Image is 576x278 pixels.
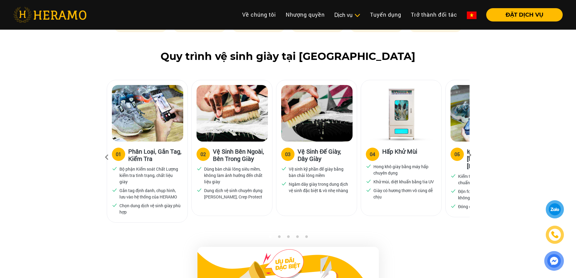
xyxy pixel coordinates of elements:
a: ĐẶT DỊCH VỤ [481,12,563,18]
button: 3 [285,235,291,241]
img: heramo-logo.png [13,7,86,23]
a: Tuyển dụng [365,8,406,21]
img: Heramo quy trinh ve sinh kiem tra chat luong dong goi [451,85,522,142]
div: 01 [116,151,121,158]
div: 03 [285,151,291,158]
img: checked.svg [112,187,117,193]
button: 5 [303,235,309,241]
p: Bộ phận Kiểm soát Chất Lượng kiểm tra tình trạng, chất liệu giày [119,166,181,185]
p: Kiểm tra chất lượng xử lý đạt chuẩn [458,173,519,186]
img: Heramo quy trinh ve sinh de giay day giay [281,85,353,142]
img: checked.svg [366,163,371,169]
p: Giày có hương thơm vô cùng dễ chịu [373,187,434,200]
a: Nhượng quyền [281,8,330,21]
p: Vệ sinh kỹ phần đế giày bằng bàn chải lông mềm [289,166,350,178]
img: checked.svg [112,202,117,208]
img: checked.svg [451,173,456,178]
img: checked.svg [366,178,371,184]
p: Đóng gói & giao đến khách hàng [458,203,519,210]
img: Heramo quy trinh ve sinh hap khu mui giay bang may hap uv [366,85,437,142]
a: phone-icon [547,227,563,243]
img: checked.svg [366,187,371,193]
img: checked.svg [112,166,117,171]
img: Heramo quy trinh ve sinh giay ben ngoai ben trong [197,85,268,142]
p: Dung dịch vệ sinh chuyên dụng [PERSON_NAME], Crep Protect [204,187,265,200]
img: Heramo quy trinh ve sinh giay phan loai gan tag kiem tra [112,85,183,142]
button: 2 [276,235,282,241]
p: Khử mùi, diệt khuẩn bằng tia UV [373,178,434,185]
button: 4 [294,235,300,241]
img: checked.svg [197,166,202,171]
img: checked.svg [281,181,287,186]
div: 05 [454,151,460,158]
div: 04 [370,151,375,158]
a: Về chúng tôi [237,8,281,21]
img: phone-icon [552,231,558,238]
p: Ngâm dây giày trong dung dịch vệ sinh đặc biệt & vò nhẹ nhàng [289,181,350,194]
button: 1 [267,235,273,241]
p: Dùng bàn chải lông siêu mềm, không làm ảnh hưởng đến chất liệu giày [204,166,265,185]
button: ĐẶT DỊCH VỤ [486,8,563,21]
div: 02 [200,151,206,158]
img: checked.svg [197,187,202,193]
h3: Phân Loại, Gắn Tag, Kiểm Tra [128,148,183,162]
div: Dịch vụ [334,11,360,19]
p: Gắn tag định danh, chụp hình, lưu vào hệ thống của HERAMO [119,187,181,200]
h3: Vệ Sinh Bên Ngoài, Bên Trong Giày [213,148,267,162]
h3: Hấp Khử Mùi [382,148,417,160]
img: subToggleIcon [354,12,360,18]
h3: Kiểm Tra Chất [PERSON_NAME] & [PERSON_NAME] [467,148,521,169]
a: Trở thành đối tác [406,8,462,21]
img: checked.svg [281,166,287,171]
p: Độn foam để giữ form giày không biến dạng [458,188,519,201]
h3: Vệ Sinh Đế Giày, Dây Giày [298,148,352,162]
p: Hong khô giày bằng máy hấp chuyên dụng [373,163,434,176]
p: Chọn dung dịch vệ sinh giày phù hợp [119,202,181,215]
h2: Quy trình vệ sinh giày tại [GEOGRAPHIC_DATA] [13,50,563,63]
img: checked.svg [451,203,456,209]
img: checked.svg [451,188,456,194]
img: vn-flag.png [467,11,477,19]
